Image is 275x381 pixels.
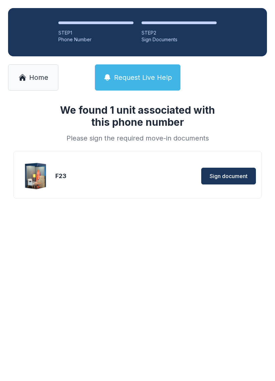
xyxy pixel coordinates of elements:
h1: We found 1 unit associated with this phone number [52,104,223,128]
span: Sign document [210,172,248,180]
div: F23 [55,171,136,181]
div: Sign Documents [142,36,217,43]
div: STEP 2 [142,30,217,36]
div: STEP 1 [58,30,133,36]
span: Request Live Help [114,73,172,82]
div: Please sign the required move-in documents [52,133,223,143]
div: Phone Number [58,36,133,43]
span: Home [29,73,48,82]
